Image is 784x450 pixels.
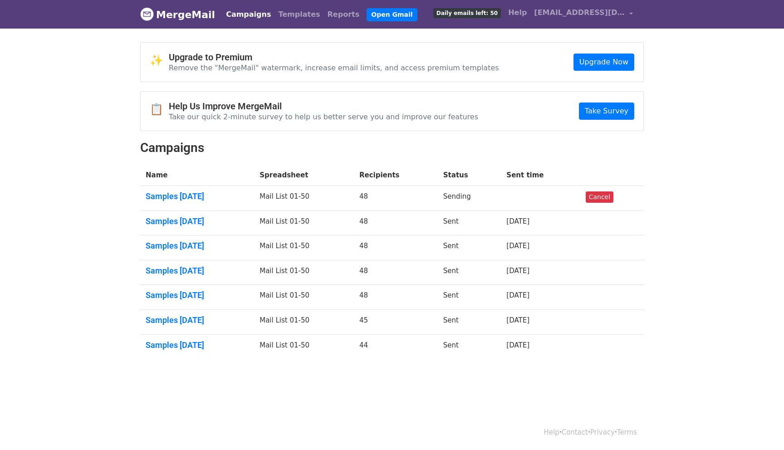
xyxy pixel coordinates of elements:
a: [DATE] [506,291,529,299]
th: Recipients [354,165,438,186]
a: Upgrade Now [573,54,634,71]
a: Templates [274,5,323,24]
a: Help [544,428,559,436]
td: 48 [354,260,438,285]
td: 48 [354,285,438,310]
img: MergeMail logo [140,7,154,21]
a: Samples [DATE] [146,290,249,300]
a: Open Gmail [367,8,417,21]
td: Sent [438,334,501,359]
a: [DATE] [506,316,529,324]
p: Remove the "MergeMail" watermark, increase email limits, and access premium templates [169,63,499,73]
td: Mail List 01-50 [254,235,354,260]
th: Status [438,165,501,186]
a: MergeMail [140,5,215,24]
td: 44 [354,334,438,359]
td: Sent [438,260,501,285]
td: 48 [354,186,438,211]
a: [EMAIL_ADDRESS][DOMAIN_NAME] [530,4,637,25]
a: Cancel [586,191,613,203]
th: Sent time [501,165,580,186]
td: Mail List 01-50 [254,186,354,211]
a: Take Survey [579,103,634,120]
td: Sent [438,285,501,310]
th: Name [140,165,254,186]
h4: Upgrade to Premium [169,52,499,63]
a: Samples [DATE] [146,216,249,226]
a: Samples [DATE] [146,340,249,350]
td: Mail List 01-50 [254,285,354,310]
h4: Help Us Improve MergeMail [169,101,478,112]
a: [DATE] [506,267,529,275]
td: Mail List 01-50 [254,310,354,335]
td: 45 [354,310,438,335]
a: Reports [324,5,363,24]
span: [EMAIL_ADDRESS][DOMAIN_NAME] [534,7,625,18]
th: Spreadsheet [254,165,354,186]
a: Campaigns [222,5,274,24]
td: 48 [354,235,438,260]
a: Contact [562,428,588,436]
span: 📋 [150,103,169,116]
a: [DATE] [506,217,529,225]
a: Samples [DATE] [146,191,249,201]
a: Samples [DATE] [146,315,249,325]
span: Daily emails left: 50 [433,8,501,18]
td: Sent [438,210,501,235]
p: Take our quick 2-minute survey to help us better serve you and improve our features [169,112,478,122]
a: [DATE] [506,242,529,250]
td: 48 [354,210,438,235]
a: Samples [DATE] [146,266,249,276]
h2: Campaigns [140,140,644,156]
a: Privacy [590,428,615,436]
a: Help [505,4,530,22]
a: Terms [617,428,637,436]
a: [DATE] [506,341,529,349]
td: Mail List 01-50 [254,334,354,359]
a: Samples [DATE] [146,241,249,251]
td: Sending [438,186,501,211]
span: ✨ [150,54,169,67]
td: Sent [438,235,501,260]
td: Mail List 01-50 [254,260,354,285]
a: Daily emails left: 50 [430,4,505,22]
td: Mail List 01-50 [254,210,354,235]
td: Sent [438,310,501,335]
